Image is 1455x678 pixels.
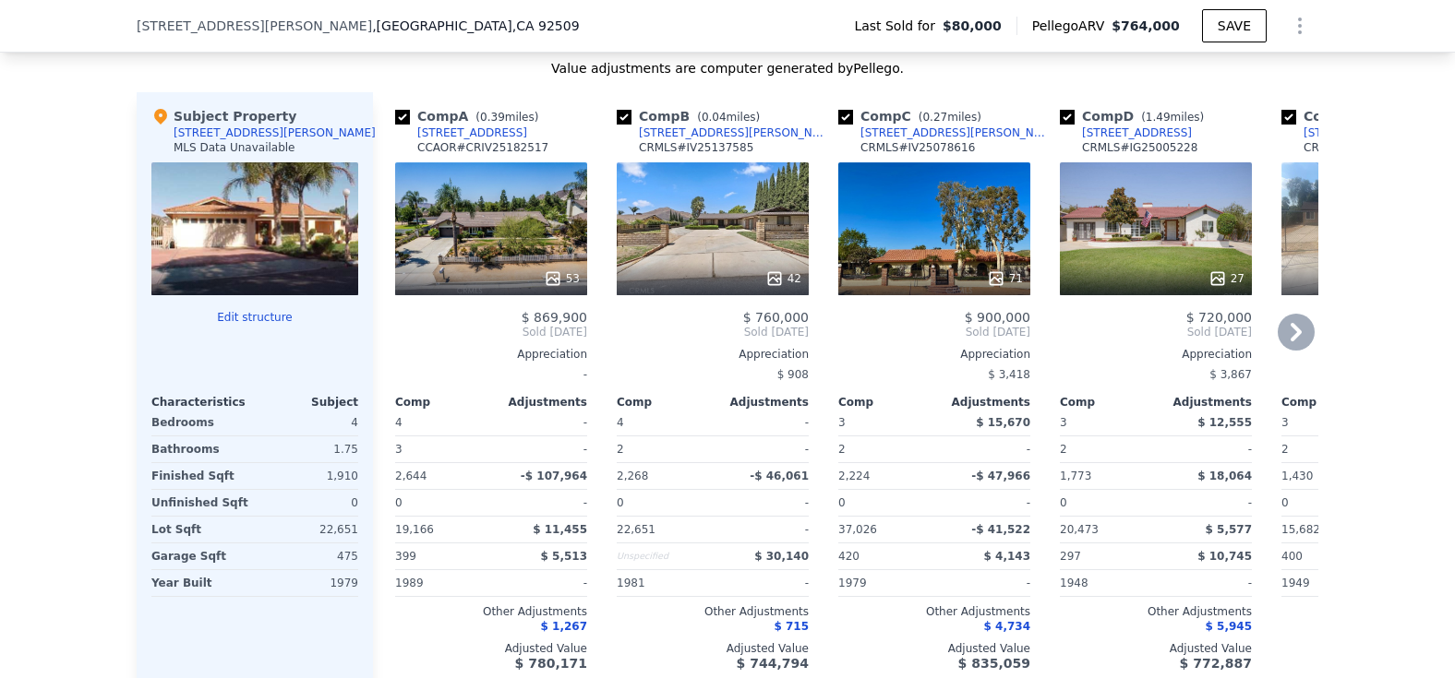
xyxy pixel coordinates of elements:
div: 2 [1281,436,1374,462]
div: Appreciation [1060,347,1252,362]
span: ( miles) [911,111,989,124]
span: 0.27 [922,111,947,124]
div: 1,910 [259,463,358,489]
span: Pellego ARV [1032,17,1112,35]
div: Comp [395,395,491,410]
span: $ 30,140 [754,550,809,563]
span: Sold [DATE] [617,325,809,339]
span: $ 4,143 [984,550,1030,563]
div: 1979 [838,570,931,596]
div: 0 [259,490,358,516]
div: Lot Sqft [151,517,251,542]
div: CRMLS # IV25137585 [639,140,753,155]
span: 1,430 [1281,470,1313,482]
span: $80,000 [943,17,1002,35]
span: $ 908 [777,368,809,381]
span: 0 [1060,496,1067,509]
span: $ 720,000 [1186,310,1252,325]
div: Comp E [1281,107,1431,125]
div: Appreciation [617,347,809,362]
div: - [938,570,1030,596]
span: 0 [1281,496,1289,509]
div: Comp A [395,107,546,125]
span: $764,000 [1112,18,1180,33]
span: , CA 92509 [512,18,580,33]
span: , [GEOGRAPHIC_DATA] [372,17,579,35]
a: [STREET_ADDRESS] [1060,125,1192,140]
div: Characteristics [151,395,255,410]
div: Comp C [838,107,989,125]
span: 420 [838,550,860,563]
a: [STREET_ADDRESS][PERSON_NAME] [838,125,1052,140]
div: Subject [255,395,358,410]
span: $ 5,945 [1206,620,1252,633]
span: $ 3,867 [1209,368,1252,381]
span: 0.04 [702,111,727,124]
div: Other Adjustments [1060,604,1252,619]
div: 3 [395,436,487,462]
span: Sold [DATE] [838,325,1030,339]
span: 0.39 [480,111,505,124]
div: Other Adjustments [838,604,1030,619]
span: 1,773 [1060,470,1091,482]
span: 0 [395,496,403,509]
div: 1.75 [259,436,358,462]
div: Garage Sqft [151,543,251,569]
div: Unspecified [617,543,709,569]
div: Comp [617,395,713,410]
a: [STREET_ADDRESS] [1281,125,1413,140]
span: $ 18,064 [1197,470,1252,482]
span: $ 772,887 [1180,656,1252,671]
div: Adjusted Value [395,641,587,656]
span: $ 5,513 [541,550,587,563]
div: 1979 [259,570,358,596]
span: $ 869,900 [522,310,587,325]
a: [STREET_ADDRESS][PERSON_NAME] [617,125,831,140]
div: Unfinished Sqft [151,490,251,516]
div: MLS Data Unavailable [174,140,295,155]
span: $ 715 [774,620,809,633]
div: Other Adjustments [395,604,587,619]
button: SAVE [1202,9,1267,42]
div: Comp [1060,395,1156,410]
span: Sold [DATE] [1060,325,1252,339]
div: - [1160,490,1252,516]
div: Adjustments [713,395,809,410]
div: 1949 [1281,570,1374,596]
span: Last Sold for [854,17,943,35]
div: Bathrooms [151,436,251,462]
div: - [495,436,587,462]
div: 2 [838,436,931,462]
span: -$ 41,522 [971,523,1030,536]
span: $ 10,745 [1197,550,1252,563]
div: 27 [1208,269,1245,288]
div: - [716,436,809,462]
div: Adjusted Value [617,641,809,656]
div: CRMLS # IV25078616 [860,140,975,155]
div: [STREET_ADDRESS][PERSON_NAME] [639,125,831,140]
span: 19,166 [395,523,434,536]
div: [STREET_ADDRESS] [1082,125,1192,140]
div: CRMLS # IG25005228 [1082,140,1197,155]
div: 53 [544,269,580,288]
div: 1948 [1060,570,1152,596]
div: Comp B [617,107,767,125]
div: 4 [259,410,358,435]
a: [STREET_ADDRESS] [395,125,527,140]
span: ( miles) [690,111,767,124]
span: $ 4,734 [984,620,1030,633]
div: - [395,362,587,387]
span: $ 760,000 [743,310,809,325]
div: Bedrooms [151,410,251,435]
span: Sold [DATE] [395,325,587,339]
span: 4 [395,416,403,429]
div: 2 [617,436,709,462]
div: Adjusted Value [838,641,1030,656]
span: $ 744,794 [737,656,809,671]
div: 71 [987,269,1023,288]
span: 2,644 [395,470,427,482]
div: - [1160,570,1252,596]
div: Adjusted Value [1060,641,1252,656]
div: - [716,517,809,542]
span: 15,682 [1281,523,1320,536]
